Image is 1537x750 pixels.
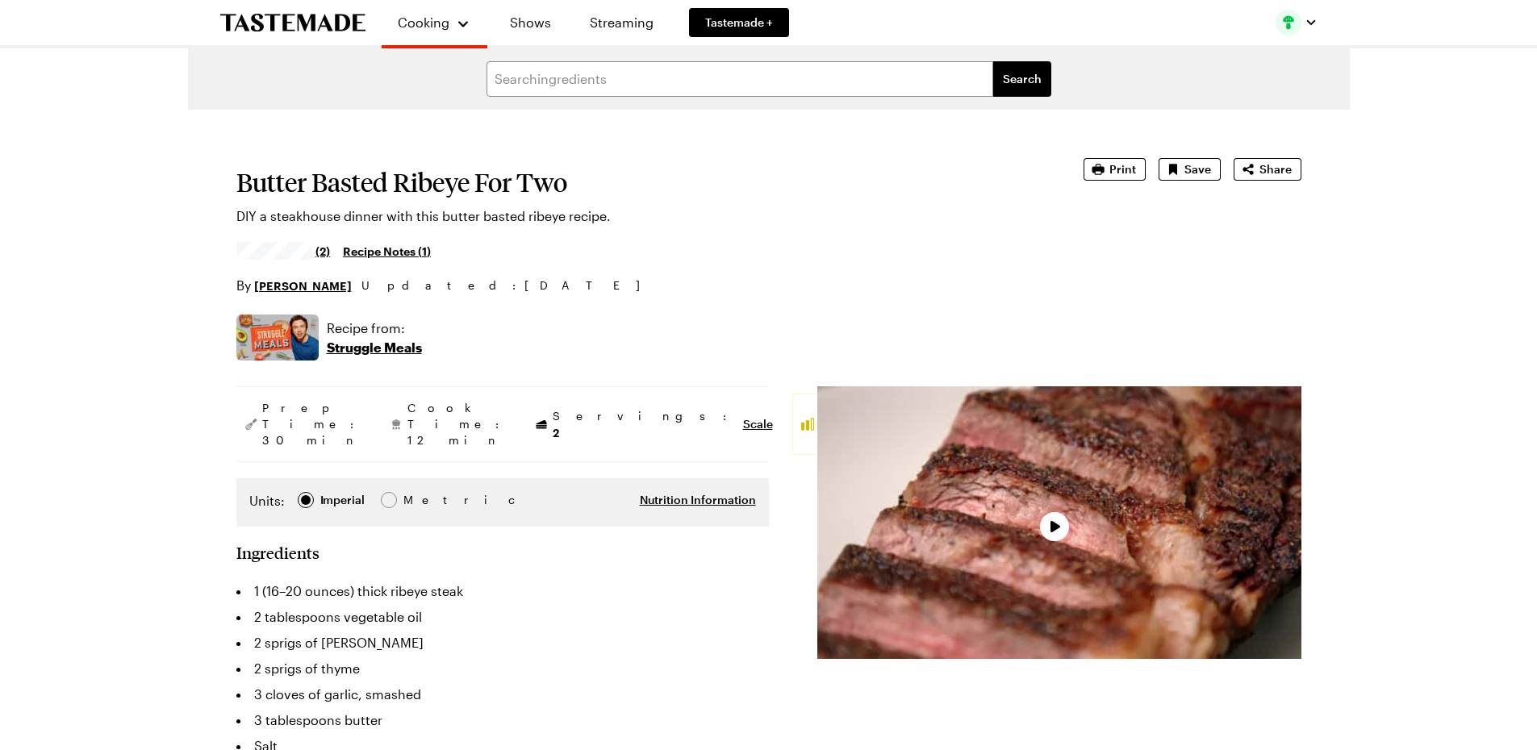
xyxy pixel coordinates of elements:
[407,400,507,448] span: Cook Time: 12 min
[327,319,422,357] a: Recipe from:Struggle Meals
[1276,10,1318,35] button: Profile picture
[320,491,365,509] div: Imperial
[361,277,656,294] span: Updated : [DATE]
[1259,161,1292,177] span: Share
[1040,512,1069,541] button: Play Video
[403,491,437,509] div: Metric
[236,276,352,295] p: By
[220,14,365,32] a: To Tastemade Home Page
[315,243,330,259] span: (2)
[236,604,769,630] li: 2 tablespoons vegetable oil
[236,244,331,257] a: 5/5 stars from 2 reviews
[249,491,285,510] label: Units:
[403,491,439,509] span: Metric
[817,386,1301,659] video-js: Video Player
[327,319,422,338] p: Recipe from:
[743,416,773,432] button: Scale
[236,315,319,360] img: Show where recipe is used
[1159,158,1221,181] button: Save recipe
[320,491,366,509] span: Imperial
[236,656,769,681] li: 2 sprigs of thyme
[236,578,769,604] li: 1 (16–20 ounces) thick ribeye steak
[689,8,789,37] a: Tastemade +
[236,543,320,562] h2: Ingredients
[327,338,422,357] p: Struggle Meals
[236,206,1038,226] p: DIY a steakhouse dinner with this butter basted ribeye recipe.
[1084,158,1146,181] button: Print
[236,630,769,656] li: 2 sprigs of [PERSON_NAME]
[249,491,437,514] div: Imperial Metric
[1003,71,1042,87] span: Search
[398,6,471,39] button: Cooking
[262,400,362,448] span: Prep Time: 30 min
[993,61,1051,97] button: filters
[236,168,1038,197] h1: Butter Basted Ribeye For Two
[1109,161,1136,177] span: Print
[398,15,449,30] span: Cooking
[1276,10,1301,35] img: Profile picture
[254,277,352,294] a: [PERSON_NAME]
[236,707,769,733] li: 3 tablespoons butter
[343,242,431,260] a: Recipe Notes (1)
[236,681,769,707] li: 3 cloves of garlic, smashed
[553,424,559,440] span: 2
[640,492,756,508] button: Nutrition Information
[1184,161,1211,177] span: Save
[705,15,773,31] span: Tastemade +
[553,408,735,441] span: Servings:
[1234,158,1301,181] button: Share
